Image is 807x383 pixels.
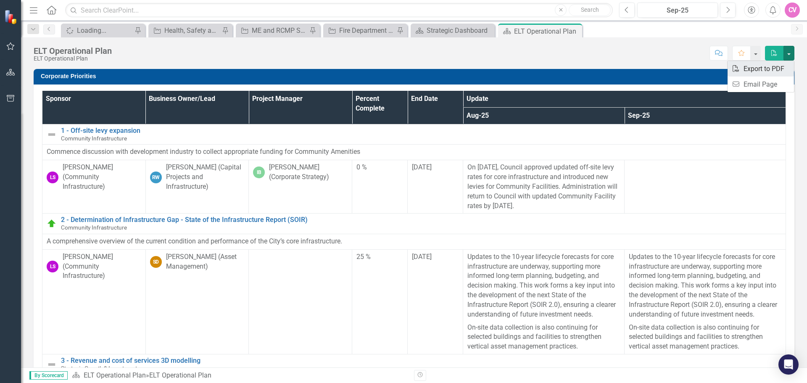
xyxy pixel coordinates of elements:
[238,25,307,36] a: ME and RCMP Support
[61,216,781,224] a: 2 - Determination of Infrastructure Gap - State of the Infrastructure Report (SOIR)
[41,73,790,79] h3: Corporate Priorities
[581,6,599,13] span: Search
[47,261,58,272] div: LS
[728,77,794,92] a: Email Page
[629,321,781,352] p: On-site data collection is also continuing for selected buildings and facilities to strengthen ve...
[47,359,57,370] img: Not Defined
[63,25,132,36] a: Loading...
[72,371,408,380] div: »
[166,163,245,192] div: [PERSON_NAME] (Capital Projects and Infrastructure)
[339,25,395,36] div: Fire Department Plan
[412,163,432,171] span: [DATE]
[61,365,137,372] span: Strategic Growth & Investment
[253,166,265,178] div: IB
[252,25,307,36] div: ME and RCMP Support
[640,5,715,16] div: Sep-25
[65,3,613,18] input: Search ClearPoint...
[47,219,57,229] img: On Target
[325,25,395,36] a: Fire Department Plan
[629,252,781,321] p: Updates to the 10-year lifecycle forecasts for core infrastructure are underway, supporting more ...
[356,252,403,262] div: 25 %
[61,135,127,142] span: Community Infrastructure
[47,237,342,245] span: A comprehensive overview of the current condition and performance of the City’s core infrastructure.
[149,371,211,379] div: ELT Operational Plan
[29,371,68,380] span: By Scorecard
[34,55,112,62] div: ELT Operational Plan
[785,3,800,18] button: CV
[778,354,799,375] div: Open Intercom Messenger
[77,25,132,36] div: Loading...
[164,25,220,36] div: Health, Safety and Security
[150,256,162,268] div: SD
[63,252,141,281] div: [PERSON_NAME] (Community Infrastructure)
[467,252,620,321] p: Updates to the 10-year lifecycle forecasts for core infrastructure are underway, supporting more ...
[166,252,245,272] div: [PERSON_NAME] (Asset Management)
[467,163,620,211] p: On [DATE], Council approved updated off-site levy rates for core infrastructure and introduced ne...
[150,172,162,183] div: RW
[47,129,57,140] img: Not Defined
[269,163,348,182] div: [PERSON_NAME] (Corporate Strategy)
[84,371,146,379] a: ELT Operational Plan
[569,4,611,16] button: Search
[413,25,493,36] a: Strategic Dashboard
[61,357,781,365] a: 3 - Revenue and cost of services 3D modelling
[514,26,580,37] div: ELT Operational Plan
[150,25,220,36] a: Health, Safety and Security
[4,10,19,24] img: ClearPoint Strategy
[356,163,403,172] div: 0 %
[47,148,360,156] span: Commence discussion with development industry to collect appropriate funding for Community Amenities
[427,25,493,36] div: Strategic Dashboard
[63,163,141,192] div: [PERSON_NAME] (Community Infrastructure)
[412,253,432,261] span: [DATE]
[637,3,718,18] button: Sep-25
[34,46,112,55] div: ELT Operational Plan
[467,321,620,352] p: On-site data collection is also continuing for selected buildings and facilities to strengthen ve...
[728,61,794,77] a: Export to PDF
[47,172,58,183] div: LS
[61,224,127,231] span: Community Infrastructure
[61,127,781,135] a: 1 - Off-site levy expansion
